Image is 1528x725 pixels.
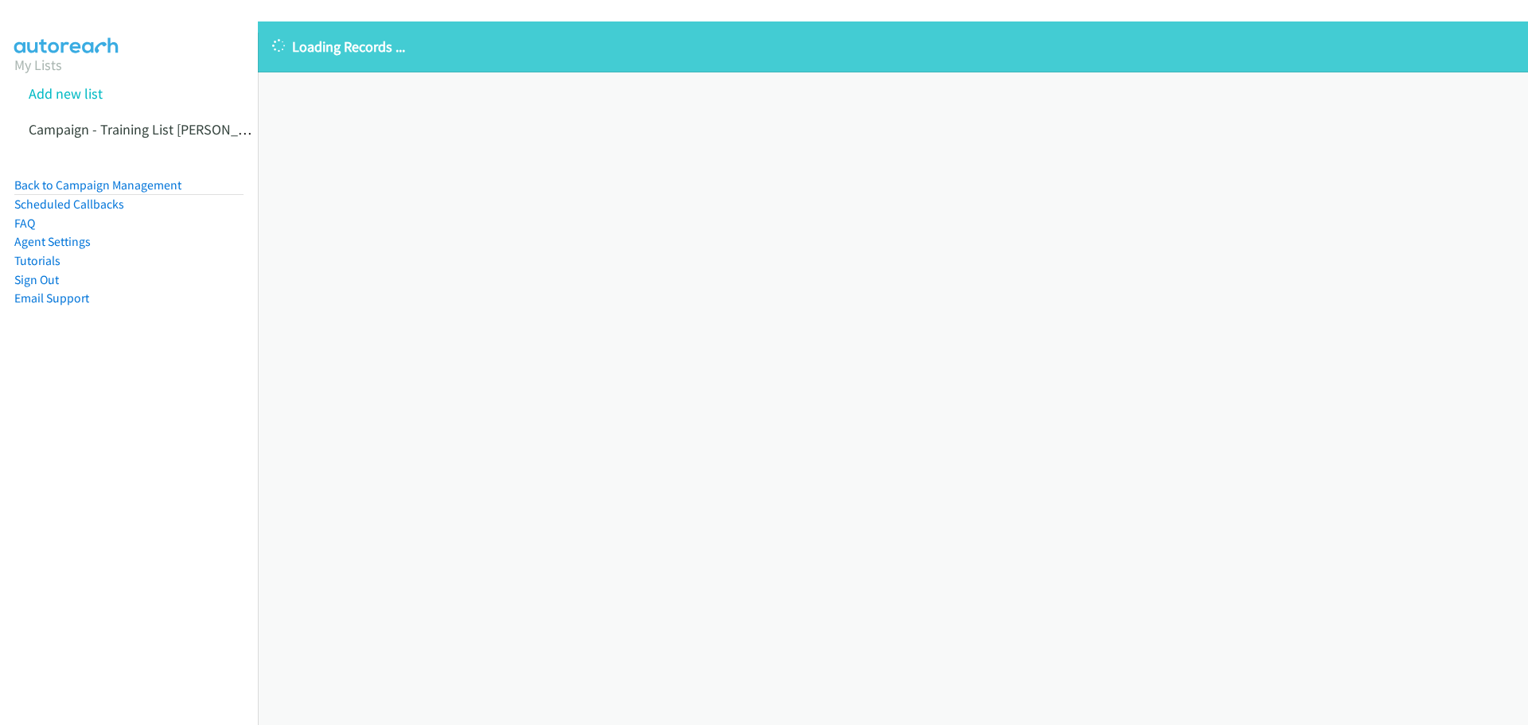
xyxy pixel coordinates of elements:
[14,272,59,287] a: Sign Out
[14,56,62,74] a: My Lists
[272,36,1514,57] p: Loading Records ...
[29,84,103,103] a: Add new list
[14,253,60,268] a: Tutorials
[14,290,89,306] a: Email Support
[29,120,277,138] a: Campaign - Training List [PERSON_NAME]
[14,197,124,212] a: Scheduled Callbacks
[14,177,181,193] a: Back to Campaign Management
[14,216,35,231] a: FAQ
[14,234,91,249] a: Agent Settings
